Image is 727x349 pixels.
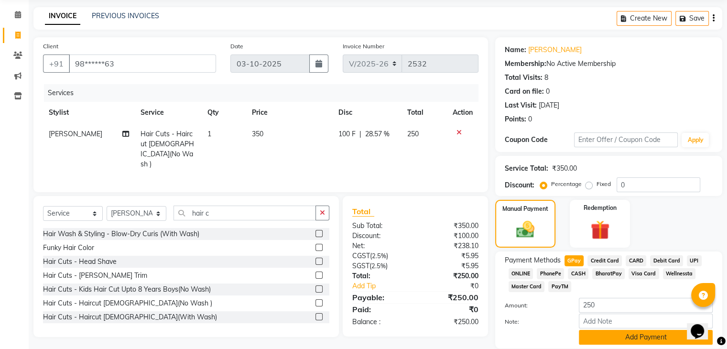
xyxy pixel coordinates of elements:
[345,271,415,281] div: Total:
[43,42,58,51] label: Client
[544,73,548,83] div: 8
[447,102,478,123] th: Action
[345,221,415,231] div: Sub Total:
[597,180,611,188] label: Fixed
[345,241,415,251] div: Net:
[333,102,401,123] th: Disc
[505,87,544,97] div: Card on file:
[365,129,390,139] span: 28.57 %
[407,130,419,138] span: 250
[345,292,415,303] div: Payable:
[345,317,415,327] div: Balance :
[415,221,486,231] div: ₹350.00
[415,251,486,261] div: ₹5.95
[415,317,486,327] div: ₹250.00
[584,204,617,212] label: Redemption
[687,255,702,266] span: UPI
[352,207,374,217] span: Total
[252,130,263,138] span: 350
[43,271,147,281] div: Hair Cuts - [PERSON_NAME] Trim
[230,42,243,51] label: Date
[505,164,548,174] div: Service Total:
[505,73,543,83] div: Total Visits:
[585,218,616,242] img: _gift.svg
[415,231,486,241] div: ₹100.00
[592,268,625,279] span: BharatPay
[43,312,217,322] div: Hair Cuts - Haircut [DEMOGRAPHIC_DATA](With Wash)
[69,55,216,73] input: Search by Name/Mobile/Email/Code
[44,84,486,102] div: Services
[415,271,486,281] div: ₹250.00
[498,317,572,326] label: Note:
[43,257,117,267] div: Hair Cuts - Head Shave
[551,180,582,188] label: Percentage
[415,261,486,271] div: ₹5.95
[552,164,577,174] div: ₹350.00
[568,268,588,279] span: CASH
[49,130,102,138] span: [PERSON_NAME]
[505,114,526,124] div: Points:
[505,45,526,55] div: Name:
[502,205,548,213] label: Manual Payment
[345,304,415,315] div: Paid:
[345,251,415,261] div: ( )
[505,59,546,69] div: Membership:
[43,102,135,123] th: Stylist
[650,255,683,266] span: Debit Card
[92,11,159,20] a: PREVIOUS INVOICES
[687,311,717,339] iframe: chat widget
[141,130,194,168] span: Hair Cuts - Haircut [DEMOGRAPHIC_DATA](No Wash )
[509,281,545,292] span: Master Card
[43,55,70,73] button: +91
[43,243,94,253] div: Funky Hair Color
[587,255,622,266] span: Credit Card
[202,102,246,123] th: Qty
[371,262,386,270] span: 2.5%
[626,255,646,266] span: CARD
[338,129,356,139] span: 100 F
[427,281,485,291] div: ₹0
[45,8,80,25] a: INVOICE
[505,180,534,190] div: Discount:
[682,133,709,147] button: Apply
[629,268,659,279] span: Visa Card
[43,284,211,294] div: Hair Cuts - Kids Hair Cut Upto 8 Years Boys(No Wash)
[345,261,415,271] div: ( )
[579,314,713,328] input: Add Note
[509,268,533,279] span: ONLINE
[352,251,370,260] span: CGST
[246,102,333,123] th: Price
[505,100,537,110] div: Last Visit:
[537,268,564,279] span: PhonePe
[415,292,486,303] div: ₹250.00
[579,330,713,345] button: Add Payment
[359,129,361,139] span: |
[663,268,696,279] span: Wellnessta
[372,252,386,260] span: 2.5%
[539,100,559,110] div: [DATE]
[510,219,540,240] img: _cash.svg
[579,298,713,313] input: Amount
[528,45,582,55] a: [PERSON_NAME]
[401,102,447,123] th: Total
[505,255,561,265] span: Payment Methods
[415,304,486,315] div: ₹0
[505,135,574,145] div: Coupon Code
[498,301,572,310] label: Amount:
[546,87,550,97] div: 0
[207,130,211,138] span: 1
[564,255,584,266] span: GPay
[345,231,415,241] div: Discount:
[135,102,202,123] th: Service
[617,11,672,26] button: Create New
[43,298,212,308] div: Hair Cuts - Haircut [DEMOGRAPHIC_DATA](No Wash )
[345,281,427,291] a: Add Tip
[675,11,709,26] button: Save
[528,114,532,124] div: 0
[343,42,384,51] label: Invoice Number
[174,206,316,220] input: Search or Scan
[415,241,486,251] div: ₹238.10
[505,59,713,69] div: No Active Membership
[352,262,369,270] span: SGST
[548,281,571,292] span: PayTM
